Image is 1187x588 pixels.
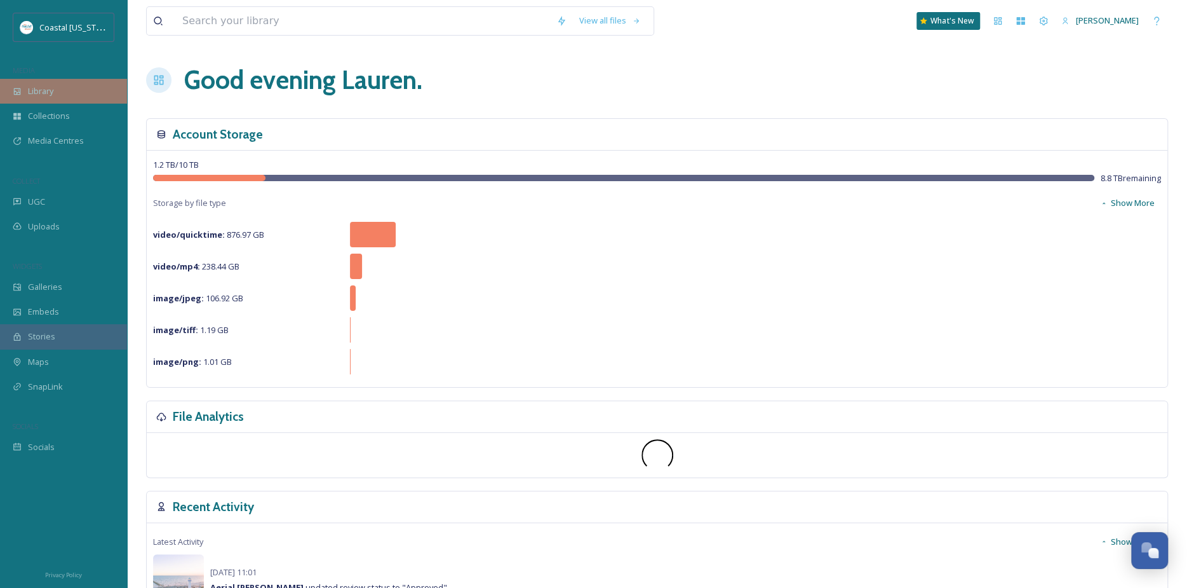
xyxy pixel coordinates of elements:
a: [PERSON_NAME] [1055,8,1145,33]
span: COLLECT [13,176,40,186]
span: Coastal [US_STATE] [39,21,112,33]
span: Privacy Policy [45,571,82,579]
span: 1.01 GB [153,356,232,367]
span: Latest Activity [153,536,203,548]
span: Uploads [28,221,60,233]
button: Open Chat [1131,532,1168,569]
span: SnapLink [28,381,63,393]
input: Search your library [176,7,550,35]
span: 876.97 GB [153,229,264,240]
span: SOCIALS [13,421,38,431]
h3: Account Storage [173,125,263,144]
button: Show More [1094,191,1161,215]
span: MEDIA [13,65,35,75]
span: WIDGETS [13,261,42,271]
span: Socials [28,441,55,453]
strong: video/mp4 : [153,261,200,272]
span: 1.19 GB [153,324,229,336]
span: Collections [28,110,70,122]
span: UGC [28,196,45,208]
a: What's New [916,12,980,30]
img: download%20%281%29.jpeg [20,21,33,34]
strong: video/quicktime : [153,229,225,240]
a: Privacy Policy [45,566,82,582]
span: 238.44 GB [153,261,239,272]
span: Embeds [28,306,59,318]
span: Library [28,85,53,97]
strong: image/jpeg : [153,292,204,304]
h3: Recent Activity [173,498,254,516]
span: Media Centres [28,135,84,147]
strong: image/tiff : [153,324,198,336]
span: Galleries [28,281,62,293]
span: Maps [28,356,49,368]
span: 106.92 GB [153,292,243,304]
span: 1.2 TB / 10 TB [153,159,199,170]
span: [PERSON_NAME] [1076,15,1139,26]
span: [DATE] 11:01 [210,566,257,578]
span: Storage by file type [153,197,226,209]
button: Show More [1094,530,1161,554]
span: Stories [28,331,55,343]
strong: image/png : [153,356,201,367]
a: View all files [573,8,647,33]
span: 8.8 TB remaining [1101,172,1161,184]
h1: Good evening Lauren . [184,61,422,99]
h3: File Analytics [173,407,244,426]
